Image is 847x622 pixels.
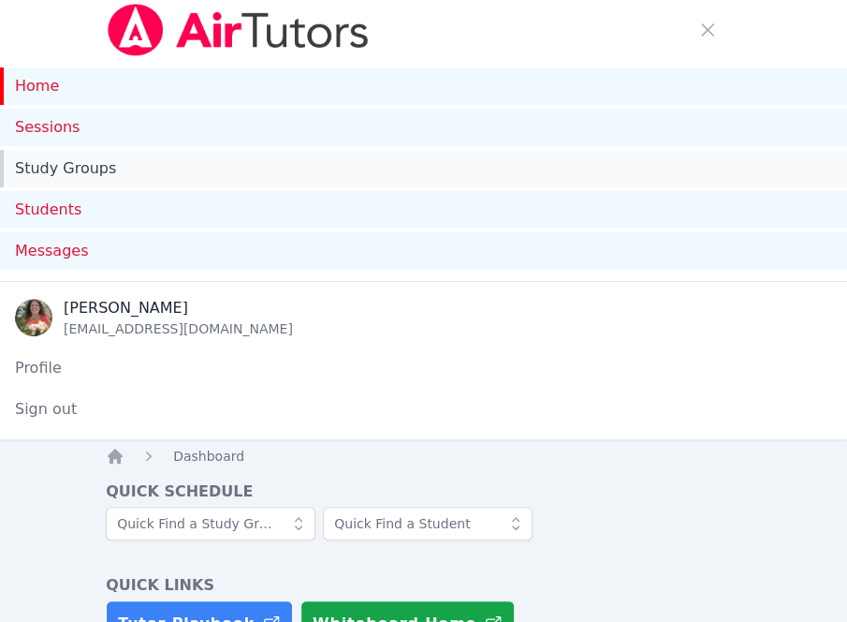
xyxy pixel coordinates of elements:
[106,574,741,597] h4: Quick Links
[106,4,371,56] img: Air Tutors
[106,481,741,503] h4: Quick Schedule
[106,447,741,466] nav: Breadcrumb
[106,507,315,541] input: Quick Find a Study Group
[64,319,293,338] div: [EMAIL_ADDRESS][DOMAIN_NAME]
[64,297,293,319] div: [PERSON_NAME]
[323,507,533,541] input: Quick Find a Student
[173,449,244,464] span: Dashboard
[173,447,244,466] a: Dashboard
[15,240,88,262] span: Messages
